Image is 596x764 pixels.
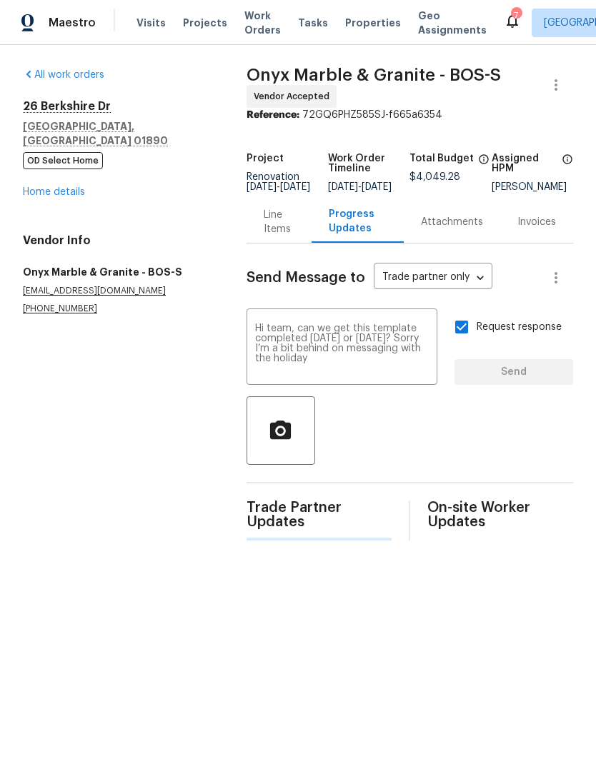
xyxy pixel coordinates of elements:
span: The hpm assigned to this work order. [562,154,573,182]
a: All work orders [23,70,104,80]
span: Projects [183,16,227,30]
div: 7 [511,9,521,23]
div: [PERSON_NAME] [492,182,573,192]
div: Attachments [421,215,483,229]
span: The total cost of line items that have been proposed by Opendoor. This sum includes line items th... [478,154,490,172]
span: Trade Partner Updates [247,501,392,529]
span: Renovation [247,172,310,192]
h4: Vendor Info [23,233,212,248]
span: [DATE] [247,182,277,192]
h5: Total Budget [409,154,474,164]
span: Send Message to [247,271,365,285]
span: Geo Assignments [418,9,487,37]
span: [DATE] [362,182,392,192]
span: - [328,182,392,192]
div: Progress Updates [329,207,387,236]
a: Home details [23,187,85,197]
span: $4,049.28 [409,172,460,182]
span: Tasks [298,18,328,28]
span: Properties [345,16,401,30]
span: - [247,182,310,192]
h5: Project [247,154,284,164]
span: Request response [477,320,562,335]
textarea: Hi team, can we get this template completed [DATE] or [DATE]? Sorry I’m a bit behind on messaging... [255,323,429,373]
h5: Work Order Timeline [328,154,409,174]
div: Trade partner only [374,266,492,290]
h5: Onyx Marble & Granite - BOS-S [23,265,212,279]
span: Work Orders [244,9,281,37]
span: On-site Worker Updates [427,501,573,529]
span: [DATE] [280,182,310,192]
div: 72GQ6PHZ585SJ-f665a6354 [247,108,573,122]
b: Reference: [247,110,299,120]
span: [DATE] [328,182,358,192]
h5: Assigned HPM [492,154,557,174]
div: Invoices [517,215,556,229]
span: Vendor Accepted [254,89,335,104]
div: Line Items [264,208,294,236]
span: OD Select Home [23,152,103,169]
span: Onyx Marble & Granite - BOS-S [247,66,501,84]
span: Maestro [49,16,96,30]
span: Visits [136,16,166,30]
